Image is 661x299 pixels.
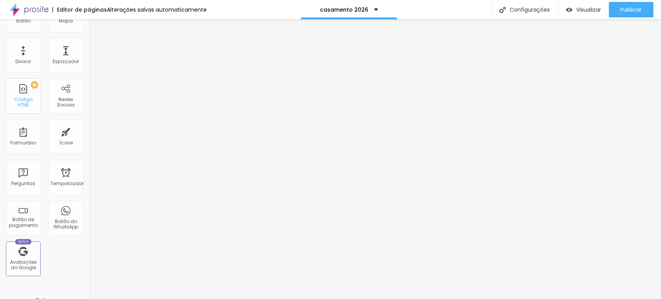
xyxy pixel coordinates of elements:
font: Visualizar [576,6,601,14]
font: Publicar [620,6,642,14]
font: Redes Sociais [57,96,75,108]
font: Código HTML [14,96,33,108]
font: Formulário [10,139,36,146]
font: Alterações salvas automaticamente [107,6,207,14]
font: Espaçador [53,58,79,65]
font: Temporizador [50,180,84,187]
font: Divisor [15,58,31,65]
font: Ícone [59,139,73,146]
font: Mapa [59,17,73,24]
font: Botão de pagamento [9,216,38,228]
font: Configurações [510,6,550,14]
img: Ícone [499,7,506,13]
font: casamento 2026 [320,6,368,14]
font: Novo [18,239,29,244]
font: Editor de páginas [57,6,107,14]
font: Botão do WhatsApp [53,218,78,230]
font: Avaliações do Google [10,259,37,271]
button: Visualizar [558,2,609,17]
font: Botão [16,17,31,24]
font: Perguntas [11,180,35,187]
img: view-1.svg [566,7,572,13]
button: Publicar [609,2,653,17]
iframe: Editor [89,19,661,299]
